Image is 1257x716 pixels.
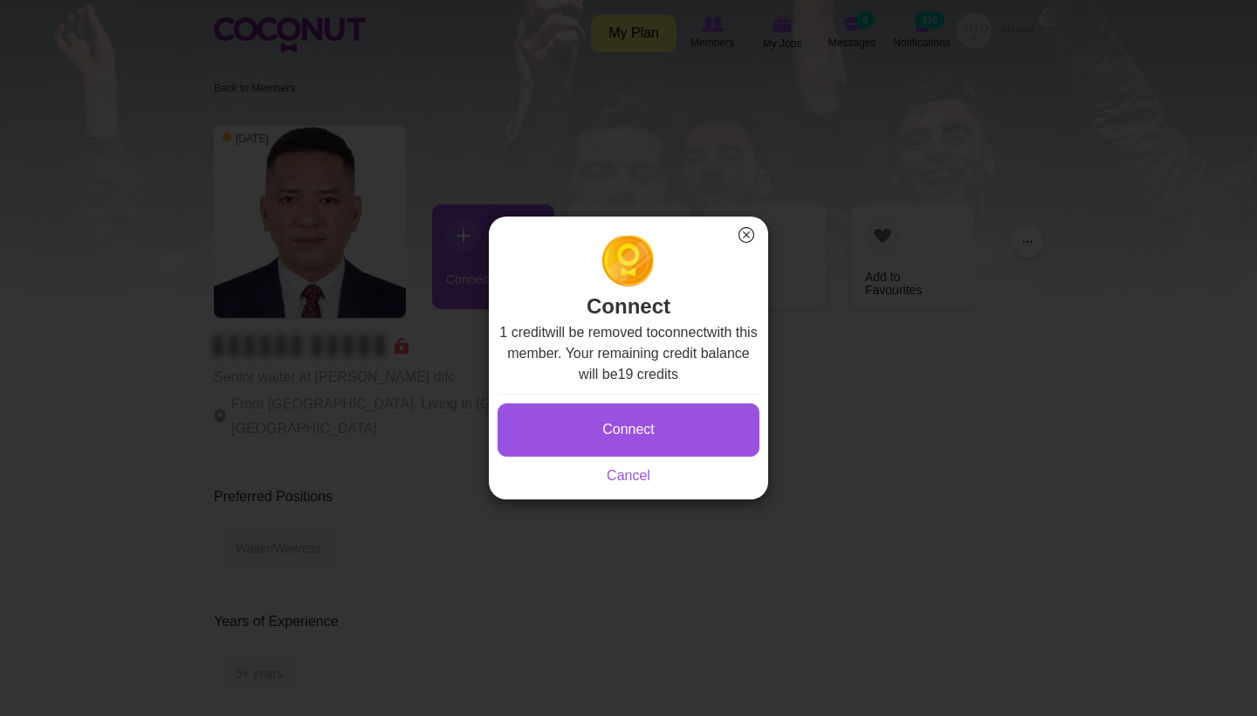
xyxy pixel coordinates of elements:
b: 19 credits [618,367,678,382]
b: connect [658,325,707,340]
a: Cancel [607,468,650,483]
div: will be removed to with this member. Your remaining credit balance will be [498,322,759,486]
h2: Connect [498,234,759,322]
b: 1 credit [499,325,545,340]
button: Close [735,224,758,246]
button: Connect [498,403,759,457]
